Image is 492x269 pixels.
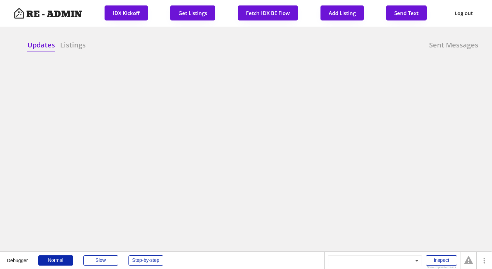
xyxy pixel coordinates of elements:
h6: Updates [27,40,55,50]
div: Show responsive boxes [426,266,457,269]
button: IDX Kickoff [105,5,148,20]
button: Fetch IDX BE Flow [238,5,298,20]
button: Log out [449,5,478,21]
div: Step-by-step [128,255,163,266]
div: Normal [38,255,73,266]
button: Add Listing [320,5,364,20]
div: Debugger [7,252,28,263]
h6: Sent Messages [429,40,478,50]
button: Get Listings [170,5,215,20]
h6: Listings [60,40,86,50]
button: Send Text [386,5,427,20]
div: Slow [83,255,118,266]
div: Inspect [426,255,457,266]
img: Artboard%201%20copy%203.svg [14,8,25,19]
h4: RE - ADMIN [26,10,82,19]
